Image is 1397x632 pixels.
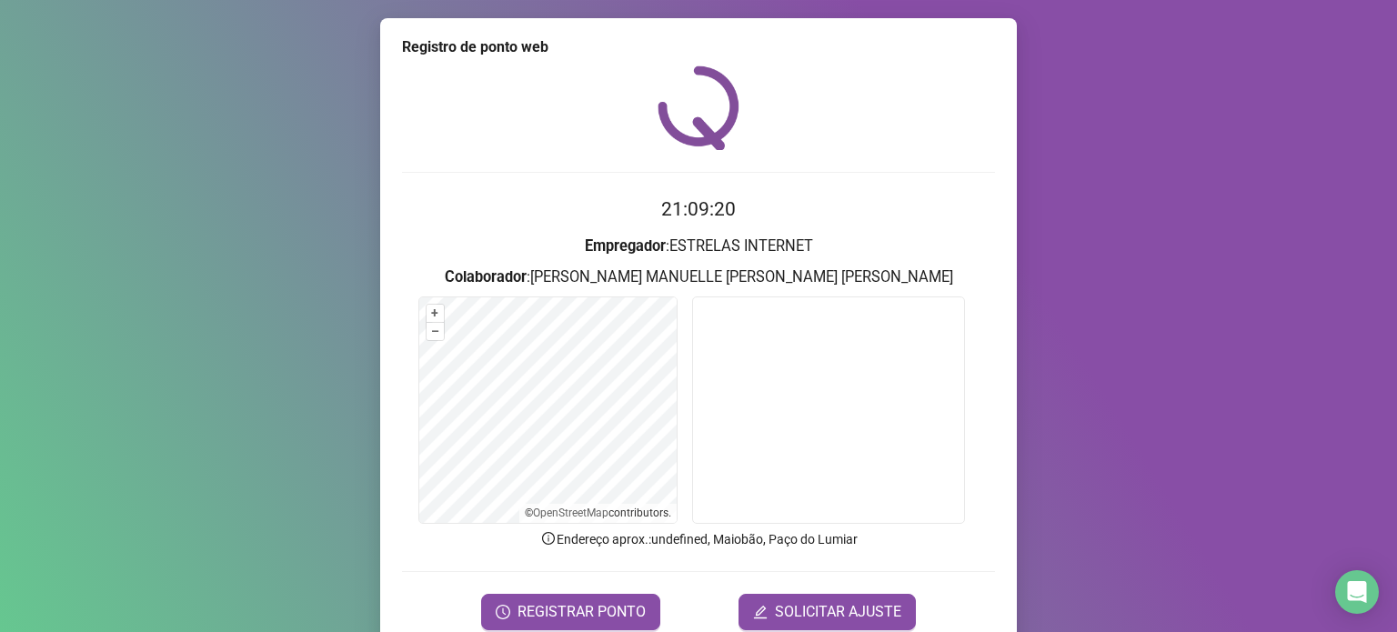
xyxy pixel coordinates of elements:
li: © contributors. [525,507,671,519]
strong: Empregador [585,237,666,255]
span: clock-circle [496,605,510,619]
a: OpenStreetMap [533,507,608,519]
div: Open Intercom Messenger [1335,570,1379,614]
span: edit [753,605,768,619]
button: editSOLICITAR AJUSTE [739,594,916,630]
button: + [427,305,444,322]
button: – [427,323,444,340]
div: Registro de ponto web [402,36,995,58]
button: REGISTRAR PONTO [481,594,660,630]
span: REGISTRAR PONTO [518,601,646,623]
span: SOLICITAR AJUSTE [775,601,901,623]
strong: Colaborador [445,268,527,286]
h3: : ESTRELAS INTERNET [402,235,995,258]
img: QRPoint [658,65,739,150]
h3: : [PERSON_NAME] MANUELLE [PERSON_NAME] [PERSON_NAME] [402,266,995,289]
span: info-circle [540,530,557,547]
time: 21:09:20 [661,198,736,220]
p: Endereço aprox. : undefined, Maiobão, Paço do Lumiar [402,529,995,549]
